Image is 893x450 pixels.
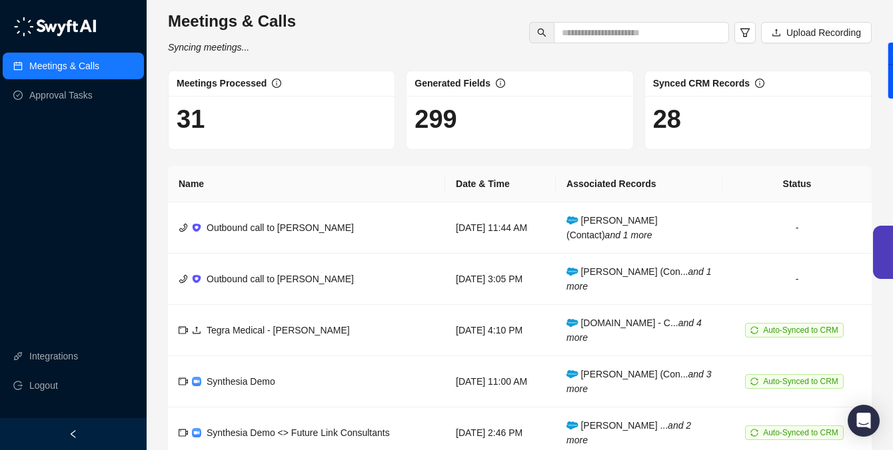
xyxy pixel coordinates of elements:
img: zoom-DkfWWZB2.png [192,377,201,386]
span: phone [179,223,188,232]
h3: Meetings & Calls [168,11,296,32]
th: Status [722,166,872,202]
td: - [722,254,872,305]
span: Auto-Synced to CRM [763,326,838,335]
span: sync [750,326,758,334]
button: Upload Recording [761,22,872,43]
span: [PERSON_NAME] (Con... [566,369,711,394]
span: Synthesia Demo [207,376,275,387]
span: filter [740,27,750,38]
img: zoom-DkfWWZB2.png [192,428,201,437]
span: Synced CRM Records [653,78,750,89]
span: Outbound call to [PERSON_NAME] [207,274,354,284]
span: [PERSON_NAME] (Con... [566,266,711,292]
th: Associated Records [556,166,722,202]
span: info-circle [755,79,764,88]
td: [DATE] 3:05 PM [445,254,556,305]
span: video-camera [179,326,188,335]
a: Meetings & Calls [29,53,99,79]
span: [DOMAIN_NAME] - C... [566,318,702,343]
span: Meetings Processed [177,78,267,89]
span: Auto-Synced to CRM [763,428,838,437]
img: ix+ea6nV3o2uKgAAAABJRU5ErkJggg== [192,223,201,232]
i: and 1 more [566,266,711,292]
h1: 28 [653,104,863,134]
span: Outbound call to [PERSON_NAME] [207,222,354,233]
td: [DATE] 11:00 AM [445,356,556,407]
img: ix+ea6nV3o2uKgAAAABJRU5ErkJggg== [192,274,201,284]
td: - [722,202,872,254]
span: search [537,28,546,37]
span: Synthesia Demo <> Future Link Consultants [207,427,390,438]
span: Upload Recording [786,25,861,40]
span: upload [192,326,201,335]
a: Approval Tasks [29,82,93,109]
span: left [69,429,78,439]
span: Auto-Synced to CRM [763,377,838,386]
span: Generated Fields [415,78,490,89]
span: info-circle [496,79,505,88]
span: [PERSON_NAME] (Contact) [566,215,658,240]
span: Logout [29,372,58,399]
span: phone [179,274,188,284]
img: logo-05li4sbe.png [13,17,97,37]
i: and 1 more [605,230,652,240]
div: Open Intercom Messenger [848,405,880,437]
td: [DATE] 11:44 AM [445,202,556,254]
i: and 4 more [566,318,702,343]
span: info-circle [272,79,281,88]
span: Tegra Medical - [PERSON_NAME] [207,325,350,336]
th: Date & Time [445,166,556,202]
a: Integrations [29,343,78,369]
h1: 299 [415,104,624,134]
i: and 2 more [566,420,691,445]
h1: 31 [177,104,387,134]
i: and 3 more [566,369,711,394]
span: sync [750,377,758,385]
i: Syncing meetings... [168,42,249,53]
span: upload [772,28,781,37]
th: Name [168,166,445,202]
span: [PERSON_NAME] ... [566,420,691,445]
span: video-camera [179,377,188,386]
span: video-camera [179,428,188,437]
span: sync [750,429,758,437]
span: logout [13,381,23,390]
td: [DATE] 4:10 PM [445,305,556,356]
